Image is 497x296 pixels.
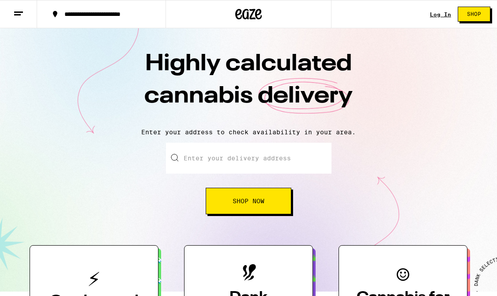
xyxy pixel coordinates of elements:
h1: Highly calculated cannabis delivery [94,48,403,121]
span: Shop Now [233,198,264,204]
button: Shop Now [206,188,291,214]
p: Enter your address to check availability in your area. [9,129,488,136]
span: Shop [467,11,481,17]
a: Shop [451,7,497,22]
button: Shop [458,7,490,22]
input: Enter your delivery address [166,143,331,174]
a: Log In [430,11,451,17]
